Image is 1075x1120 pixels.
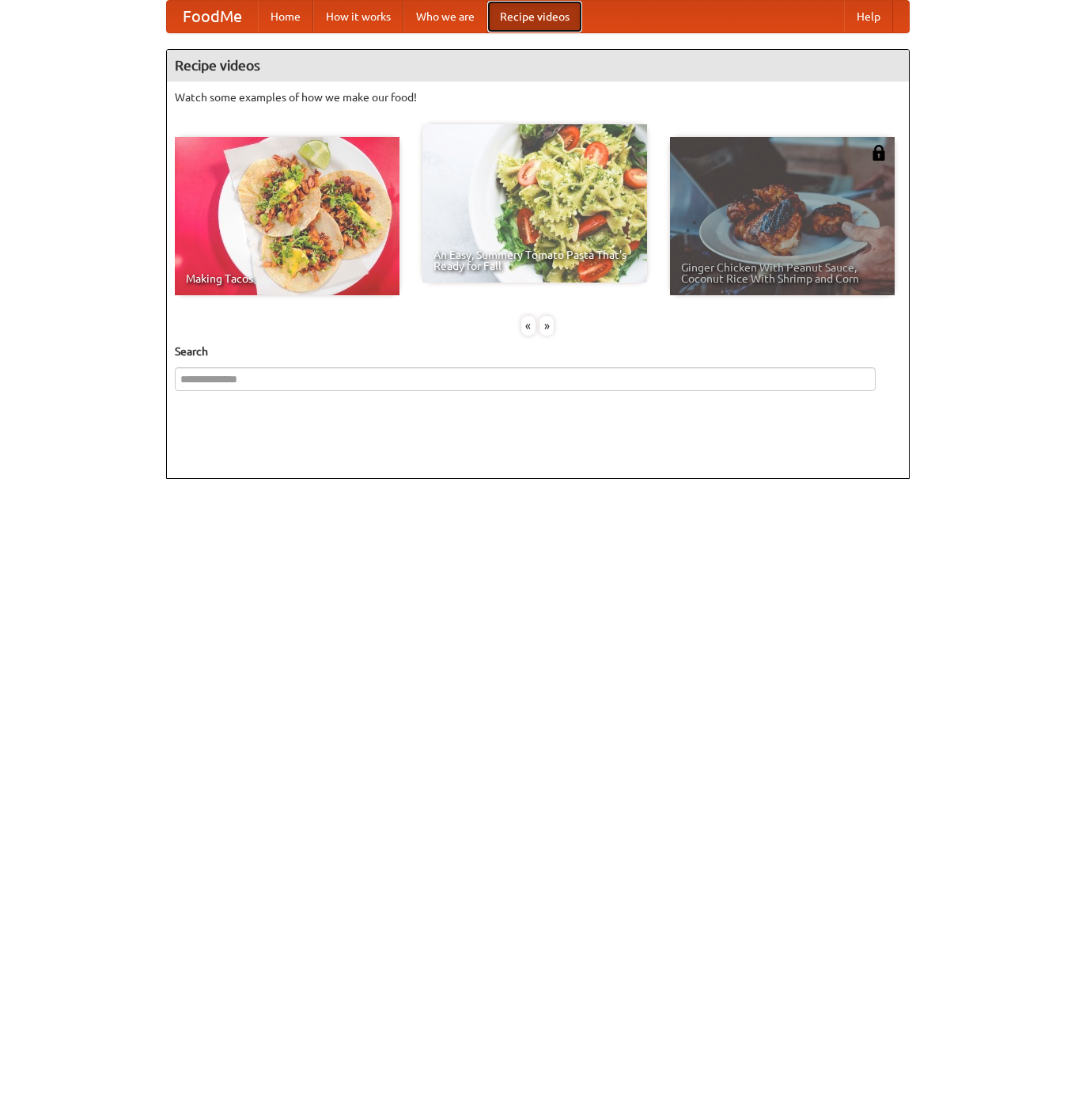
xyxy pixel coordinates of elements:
p: Watch some examples of how we make our food! [175,89,901,105]
span: An Easy, Summery Tomato Pasta That's Ready for Fall [433,249,636,271]
h5: Search [175,344,901,359]
h4: Recipe videos [167,50,909,82]
a: An Easy, Summery Tomato Pasta That's Ready for Fall [422,124,647,283]
a: FoodMe [167,1,258,32]
img: 483408.png [871,145,887,161]
div: « [521,316,536,336]
a: Who we are [403,1,487,32]
span: Making Tacos [186,273,388,284]
div: » [539,316,554,336]
a: Making Tacos [175,137,399,295]
a: Recipe videos [487,1,582,32]
a: How it works [313,1,403,32]
a: Home [258,1,313,32]
a: Help [844,1,893,32]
